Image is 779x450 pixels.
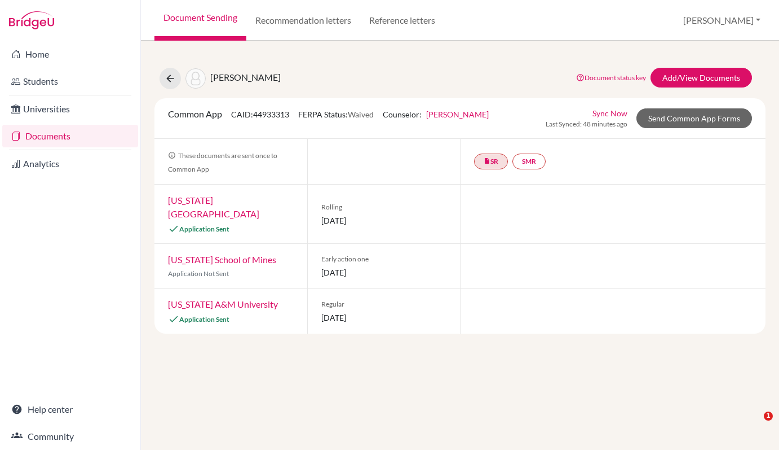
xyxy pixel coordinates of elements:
span: These documents are sent once to Common App [168,151,277,173]
img: Bridge-U [9,11,54,29]
span: Regular [321,299,446,309]
a: [PERSON_NAME] [426,110,489,119]
span: Early action one [321,254,446,264]
button: [PERSON_NAME] [678,10,765,31]
a: Universities [2,98,138,120]
a: insert_drive_fileSR [474,154,508,169]
i: insert_drive_file [484,158,490,164]
a: SMR [512,154,546,169]
span: Application Sent [179,315,229,324]
span: Common App [168,108,222,119]
a: Analytics [2,152,138,175]
a: Send Common App Forms [636,108,752,128]
span: [DATE] [321,215,446,226]
a: Add/View Documents [650,68,752,88]
a: Students [2,70,138,93]
span: Counselor: [383,110,489,119]
span: Application Not Sent [168,269,229,278]
a: Document status key [576,73,646,82]
a: Sync Now [592,107,627,119]
a: Home [2,43,138,65]
span: CAID: 44933313 [231,110,289,119]
span: Last Synced: 48 minutes ago [546,119,627,129]
a: [US_STATE] School of Mines [168,254,276,265]
span: FERPA Status: [298,110,374,119]
span: [DATE] [321,312,446,324]
span: Waived [348,110,374,119]
span: [DATE] [321,266,446,278]
a: Documents [2,125,138,147]
span: 1 [764,412,773,421]
a: [US_STATE] A&M University [168,299,278,309]
iframe: Intercom live chat [741,412,768,439]
span: [PERSON_NAME] [210,72,281,82]
a: Help center [2,398,138,421]
span: Rolling [321,202,446,212]
a: Community [2,425,138,448]
a: [US_STATE][GEOGRAPHIC_DATA] [168,195,259,219]
span: Application Sent [179,225,229,233]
